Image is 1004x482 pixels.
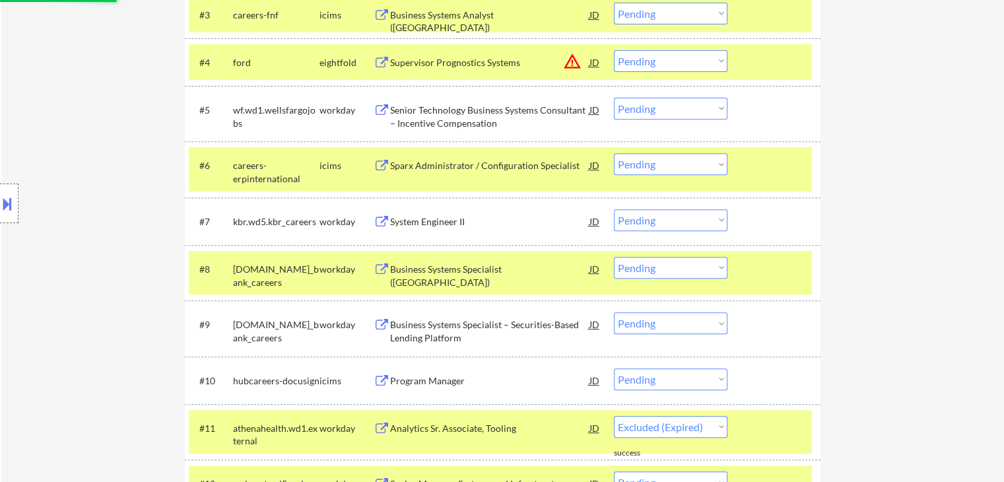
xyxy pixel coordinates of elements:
[233,422,319,448] div: athenahealth.wd1.external
[319,56,374,69] div: eightfold
[199,422,222,435] div: #11
[233,318,319,344] div: [DOMAIN_NAME]_bank_careers
[233,263,319,289] div: [DOMAIN_NAME]_bank_careers
[199,374,222,388] div: #10
[319,9,374,22] div: icims
[233,159,319,185] div: careers-erpinternational
[390,56,589,69] div: Supervisor Prognostics Systems
[588,368,601,392] div: JD
[390,9,589,34] div: Business Systems Analyst ([GEOGRAPHIC_DATA])
[588,312,601,336] div: JD
[588,257,601,281] div: JD
[390,422,589,435] div: Analytics Sr. Associate, Tooling
[588,416,601,440] div: JD
[319,318,374,331] div: workday
[588,153,601,177] div: JD
[319,159,374,172] div: icims
[233,215,319,228] div: kbr.wd5.kbr_careers
[614,448,667,459] div: success
[390,104,589,129] div: Senior Technology Business Systems Consultant – Incentive Compensation
[319,374,374,388] div: icims
[588,209,601,233] div: JD
[233,374,319,388] div: hubcareers-docusign
[319,263,374,276] div: workday
[390,215,589,228] div: System Engineer II
[588,98,601,121] div: JD
[390,374,589,388] div: Program Manager
[199,56,222,69] div: #4
[319,215,374,228] div: workday
[390,318,589,344] div: Business Systems Specialist – Securities-Based Lending Platform
[233,56,319,69] div: ford
[233,104,319,129] div: wf.wd1.wellsfargojobs
[199,9,222,22] div: #3
[233,9,319,22] div: careers-fnf
[390,159,589,172] div: Sparx Administrator / Configuration Specialist
[588,3,601,26] div: JD
[319,104,374,117] div: workday
[588,50,601,74] div: JD
[390,263,589,289] div: Business Systems Specialist ([GEOGRAPHIC_DATA])
[319,422,374,435] div: workday
[563,52,582,71] button: warning_amber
